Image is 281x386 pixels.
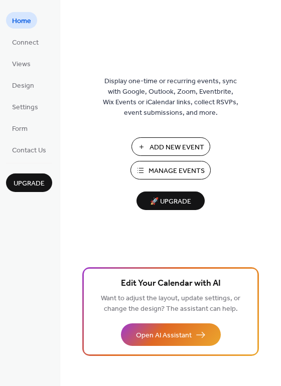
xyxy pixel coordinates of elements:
[103,76,238,118] span: Display one-time or recurring events, sync with Google, Outlook, Zoom, Eventbrite, Wix Events or ...
[150,142,204,153] span: Add New Event
[6,34,45,50] a: Connect
[6,141,52,158] a: Contact Us
[121,277,221,291] span: Edit Your Calendar with AI
[12,38,39,48] span: Connect
[12,102,38,113] span: Settings
[149,166,205,176] span: Manage Events
[12,145,46,156] span: Contact Us
[130,161,211,179] button: Manage Events
[6,120,34,136] a: Form
[101,292,240,316] span: Want to adjust the layout, update settings, or change the design? The assistant can help.
[136,191,205,210] button: 🚀 Upgrade
[14,178,45,189] span: Upgrade
[136,330,192,341] span: Open AI Assistant
[12,124,28,134] span: Form
[6,77,40,93] a: Design
[131,137,210,156] button: Add New Event
[6,12,37,29] a: Home
[143,195,199,209] span: 🚀 Upgrade
[121,323,221,346] button: Open AI Assistant
[6,173,52,192] button: Upgrade
[12,81,34,91] span: Design
[6,98,44,115] a: Settings
[6,55,37,72] a: Views
[12,16,31,27] span: Home
[12,59,31,70] span: Views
